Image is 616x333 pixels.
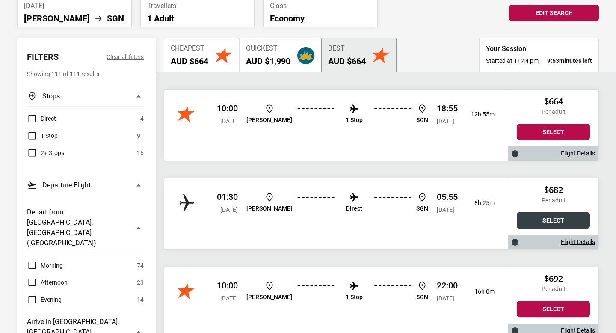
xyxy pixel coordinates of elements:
p: 22:00 [437,280,458,291]
p: 01:30 [217,192,238,202]
span: Quickest [246,45,290,53]
button: Select [517,124,590,140]
div: Jetstar 10:00 [DATE] [PERSON_NAME] 1 Stop SGN 18:55 [DATE] 12h 55m [164,90,508,161]
h2: $682 [517,185,590,195]
span: [DATE] [437,118,454,125]
p: 8h 25m [465,199,495,207]
p: 05:55 [437,192,458,202]
h3: Stops [42,91,60,101]
span: [DATE] [220,206,238,213]
h2: AUD $664 [328,56,366,66]
label: Morning [27,260,63,271]
h3: Departure Flight [42,180,91,190]
p: Per adult [517,197,590,204]
span: [DATE] [220,118,238,125]
p: Showing 111 of 111 results [27,69,144,79]
span: Evening [41,294,62,305]
label: Evening [27,294,62,305]
a: Flight Details [561,238,595,246]
p: 1 Stop [346,116,363,124]
div: Flight Details [508,146,598,161]
p: 10:00 [217,103,238,113]
p: Direct [346,205,362,212]
button: Stops [27,86,144,107]
p: Per adult [517,285,590,293]
button: Departure Flight [27,175,144,195]
span: 1 Stop [41,131,58,141]
span: Direct [41,113,56,124]
span: Started at 11:44 pm [486,56,539,65]
span: 4 [140,113,144,124]
p: SGN [416,205,428,212]
h3: Depart from [GEOGRAPHIC_DATA], [GEOGRAPHIC_DATA] ([GEOGRAPHIC_DATA]) [27,207,128,248]
span: 74 [137,260,144,271]
span: Afternoon [41,277,68,288]
img: Jetstar [178,283,195,300]
span: Travellers [147,2,248,10]
span: 14 [137,294,144,305]
span: 23 [137,277,144,288]
strong: minutes left [547,56,592,65]
button: Clear all filters [107,52,144,62]
li: [PERSON_NAME] [24,13,90,24]
span: 9:53 [547,57,559,64]
span: Cheapest [171,45,208,53]
p: [PERSON_NAME] [246,116,292,124]
img: APG Network [178,194,195,211]
span: Morning [41,260,63,271]
p: 18:55 [437,103,458,113]
h2: $664 [517,96,590,107]
label: Afternoon [27,277,68,288]
h2: AUD $1,990 [246,56,290,66]
p: [PERSON_NAME] [246,205,292,212]
h2: AUD $664 [171,56,208,66]
div: Flight Details [508,235,598,249]
label: Direct [27,113,56,124]
label: 1 Stop [27,131,58,141]
p: Per adult [517,108,590,116]
button: Depart from [GEOGRAPHIC_DATA], [GEOGRAPHIC_DATA] ([GEOGRAPHIC_DATA]) [27,202,144,253]
p: Economy [270,13,371,24]
p: 10:00 [217,280,238,291]
button: Select [517,212,590,229]
p: SGN [416,116,428,124]
p: 1 Stop [346,294,363,301]
p: SGN [416,294,428,301]
span: 91 [137,131,144,141]
span: [DATE] [220,295,238,302]
h3: Your Session [486,45,592,53]
p: 1 Adult [147,13,248,24]
p: 16h 0m [465,288,495,295]
button: Select [517,301,590,317]
span: [DATE] [24,2,125,10]
span: [DATE] [437,295,454,302]
p: 12h 55m [465,111,495,118]
p: [PERSON_NAME] [246,294,292,301]
button: Edit Search [509,5,599,21]
span: Best [328,45,366,53]
div: APG Network 01:30 [DATE] [PERSON_NAME] Direct SGN 05:55 [DATE] 8h 25m [164,178,508,249]
span: Class [270,2,371,10]
a: Flight Details [561,150,595,157]
label: 2+ Stops [27,148,64,158]
span: [DATE] [437,206,454,213]
h2: $692 [517,274,590,284]
li: SGN [107,13,124,24]
img: Jetstar [178,106,195,123]
span: 2+ Stops [41,148,64,158]
h2: Filters [27,52,59,62]
span: 16 [137,148,144,158]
